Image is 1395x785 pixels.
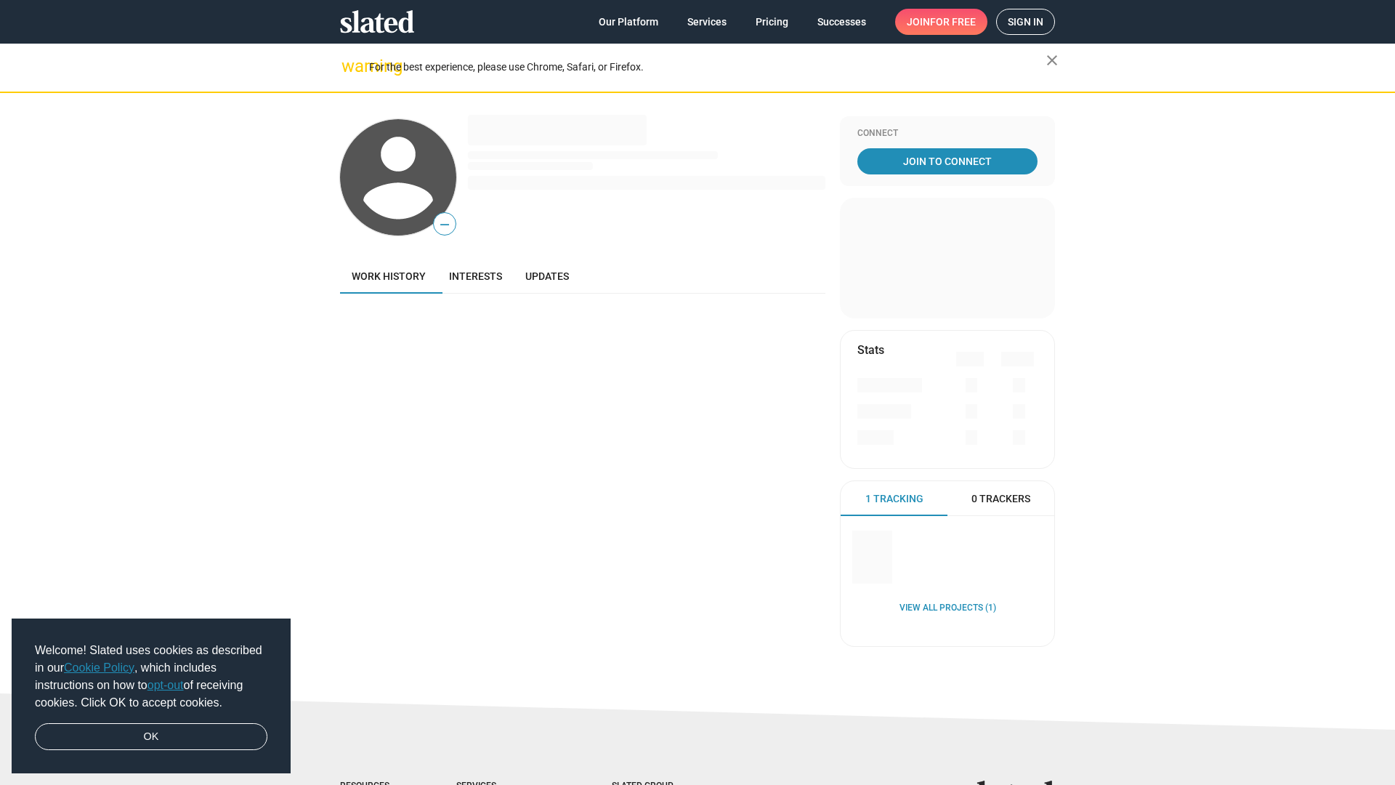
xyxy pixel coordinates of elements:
[352,270,426,282] span: Work history
[865,492,923,506] span: 1 Tracking
[996,9,1055,35] a: Sign in
[434,215,456,234] span: —
[744,9,800,35] a: Pricing
[756,9,788,35] span: Pricing
[514,259,581,294] a: Updates
[599,9,658,35] span: Our Platform
[449,270,502,282] span: Interests
[341,57,359,75] mat-icon: warning
[437,259,514,294] a: Interests
[899,603,996,614] a: View all Projects (1)
[857,342,884,358] mat-card-title: Stats
[525,270,569,282] span: Updates
[817,9,866,35] span: Successes
[1043,52,1061,69] mat-icon: close
[340,259,437,294] a: Work history
[806,9,878,35] a: Successes
[857,128,1038,140] div: Connect
[676,9,738,35] a: Services
[860,148,1035,174] span: Join To Connect
[895,9,987,35] a: Joinfor free
[687,9,727,35] span: Services
[12,619,291,774] div: cookieconsent
[907,9,976,35] span: Join
[857,148,1038,174] a: Join To Connect
[971,492,1030,506] span: 0 Trackers
[35,642,267,712] span: Welcome! Slated uses cookies as described in our , which includes instructions on how to of recei...
[369,57,1046,77] div: For the best experience, please use Chrome, Safari, or Firefox.
[1008,9,1043,34] span: Sign in
[930,9,976,35] span: for free
[587,9,670,35] a: Our Platform
[147,679,184,691] a: opt-out
[35,723,267,751] a: dismiss cookie message
[64,661,134,674] a: Cookie Policy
